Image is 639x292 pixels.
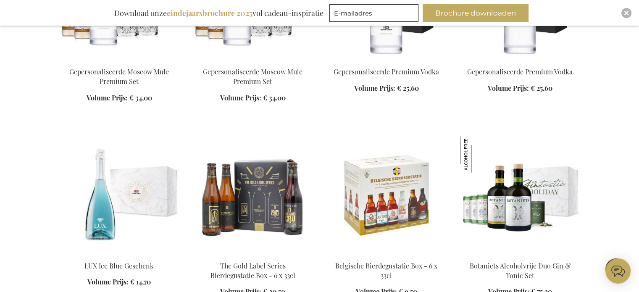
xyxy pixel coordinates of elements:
input: E-mailadres [329,4,418,22]
span: Volume Prijs: [87,93,128,102]
a: Gepersonaliseerde Moscow Mule Premium Set [59,57,179,65]
img: The Gold Label Series Beer Tasting Set [193,137,313,254]
img: Tasting Set Belgian Beers [326,137,447,254]
a: Volume Prijs: € 25,60 [354,84,419,93]
a: Tasting Set Belgian Beers [326,251,447,259]
a: Lux Ice Blue Sparkling Wine Gift Box [59,251,179,259]
div: Close [621,8,631,18]
span: Volume Prijs: [220,93,261,102]
a: The Gold Label Series Bierdegustatie Box - 6 x 33cl [210,261,295,280]
button: Brochure downloaden [423,4,529,22]
img: Botaniets Alcoholvrije Duo Gin & Tonic Set [460,137,496,173]
form: marketing offers and promotions [329,4,421,24]
a: Belgische Bierdegustatie Box - 6 x 33cl [335,261,437,280]
img: Close [624,11,629,16]
a: Volume Prijs: € 34,00 [87,93,152,103]
a: Gepersonaliseerde Moscow Mule Premium Set [203,67,302,86]
a: Botaniets Alcoholvrije Duo Gin & Tonic Set [470,261,571,280]
b: eindejaarsbrochure 2025 [167,8,252,18]
a: LUX Ice Blue Geschenk [84,261,154,270]
a: Gepersonaliseerde Premium Vodka [326,57,447,65]
span: Volume Prijs: [87,277,129,286]
div: Download onze vol cadeau-inspiratie [110,4,327,22]
span: € 25,60 [397,84,419,92]
a: Volume Prijs: € 34,00 [220,93,286,103]
img: Lux Ice Blue Sparkling Wine Gift Box [59,137,179,254]
span: € 14,70 [130,277,151,286]
span: € 34,00 [263,93,286,102]
iframe: belco-activator-frame [605,258,631,284]
img: Botaniets non-alcoholic Duo Gin & Tonic Set [460,137,580,254]
a: Gepersonaliseerde Premium Vodka [334,67,439,76]
a: Volume Prijs: € 14,70 [87,277,151,287]
a: Botaniets non-alcoholic Duo Gin & Tonic Set Botaniets Alcoholvrije Duo Gin & Tonic Set [460,251,580,259]
a: Gepersonaliseerde Moscow Mule Premium Set [193,57,313,65]
span: Volume Prijs: [354,84,395,92]
a: The Gold Label Series Beer Tasting Set [193,251,313,259]
span: € 34,00 [129,93,152,102]
a: Gepersonaliseerde Moscow Mule Premium Set [69,67,169,86]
